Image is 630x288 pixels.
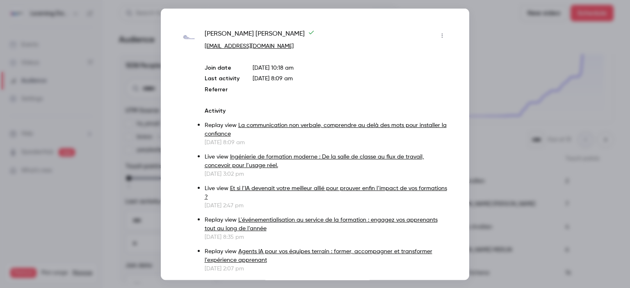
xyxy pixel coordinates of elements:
p: Activity [205,107,449,115]
p: [DATE] 8:35 pm [205,233,449,241]
p: Last activity [205,74,240,83]
img: ggeedu.fr [181,29,196,45]
p: Replay view [205,247,449,264]
img: website_grey.svg [13,21,20,28]
a: Et si l’IA devenait votre meilleur allié pour prouver enfin l’impact de vos formations ? [205,185,447,200]
p: [DATE] 10:18 am [253,63,449,72]
span: [DATE] 8:09 am [253,75,293,81]
p: Join date [205,63,240,72]
p: Replay view [205,121,449,138]
img: tab_domain_overview_orange.svg [33,48,40,54]
p: Live view [205,184,449,201]
a: Agents IA pour vos équipes terrain : former, accompagner et transformer l’expérience apprenant [205,248,432,263]
p: Replay view [205,215,449,233]
a: [EMAIL_ADDRESS][DOMAIN_NAME] [205,43,294,49]
img: tab_keywords_by_traffic_grey.svg [93,48,100,54]
p: [DATE] 2:07 pm [205,264,449,272]
a: L'événementialisation au service de la formation : engagez vos apprenants tout au long de l’année [205,217,438,231]
div: Domaine [42,48,63,54]
div: v 4.0.25 [23,13,40,20]
p: Live view [205,152,449,170]
p: [DATE] 3:02 pm [205,170,449,178]
a: La communication non verbale, comprendre au delà des mots pour installer la confiance [205,122,447,136]
div: Domaine: [DOMAIN_NAME] [21,21,93,28]
p: Referrer [205,85,240,93]
a: Ingénierie de formation moderne : De la salle de classe au flux de travail, concevoir pour l’usag... [205,154,424,168]
div: Mots-clés [102,48,126,54]
p: [DATE] 8:09 am [205,138,449,146]
span: [PERSON_NAME] [PERSON_NAME] [205,29,315,42]
img: logo_orange.svg [13,13,20,20]
p: [DATE] 2:47 pm [205,201,449,209]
